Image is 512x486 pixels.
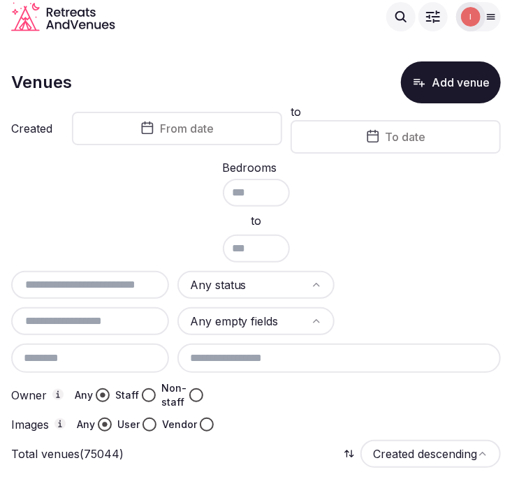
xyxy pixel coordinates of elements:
[401,61,501,103] button: Add venue
[75,388,93,402] label: Any
[11,389,64,402] label: Owner
[223,162,279,173] label: Bedrooms
[386,130,426,144] span: To date
[461,7,481,27] img: Irene Gonzales
[251,212,261,229] span: to
[291,105,301,119] label: to
[11,123,52,134] label: Created
[161,381,186,409] label: Non-staff
[11,2,115,31] svg: Retreats and Venues company logo
[115,388,139,402] label: Staff
[54,418,66,429] button: Images
[291,120,501,154] button: To date
[11,71,72,94] h1: Venues
[77,418,95,432] label: Any
[162,418,197,432] label: Vendor
[117,418,140,432] label: User
[72,112,282,145] button: From date
[52,389,64,400] button: Owner
[160,121,214,135] span: From date
[11,2,115,31] a: Visit the homepage
[11,418,66,431] label: Images
[11,446,124,462] p: Total venues (75044)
